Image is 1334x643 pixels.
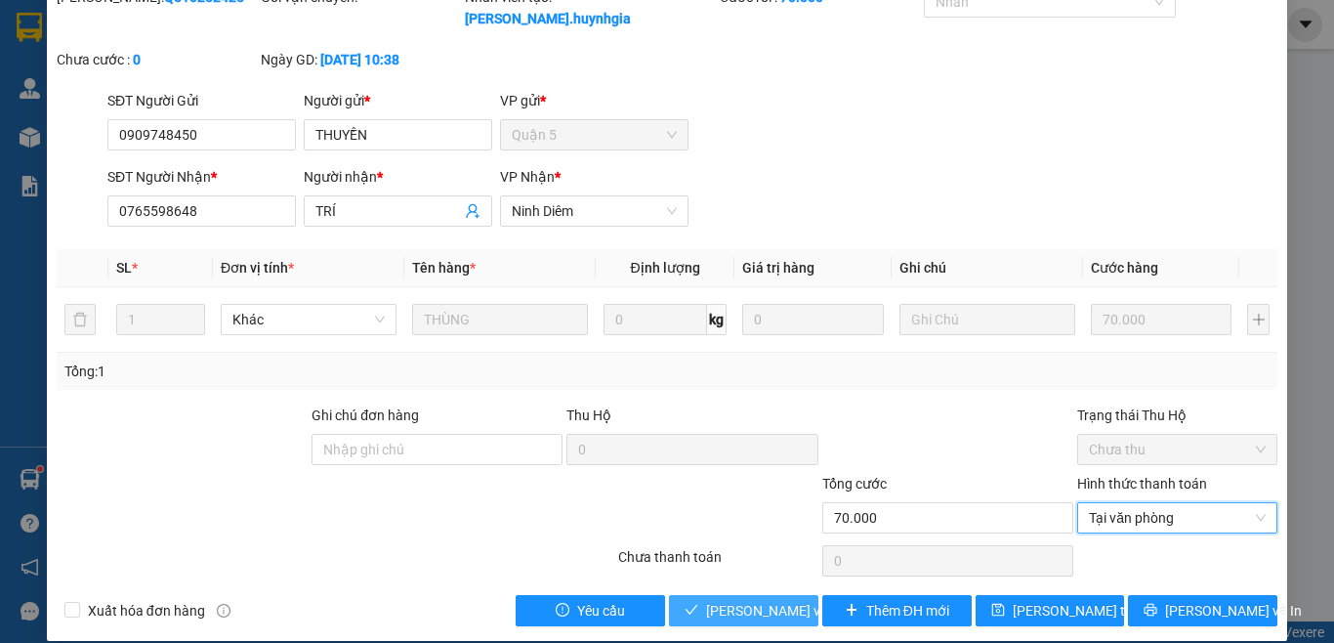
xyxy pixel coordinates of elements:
span: plus [845,603,858,619]
input: 0 [1091,304,1231,335]
span: save [991,603,1005,619]
span: Tổng cước [822,476,887,492]
span: Khác [232,305,385,334]
button: printer[PERSON_NAME] và In [1128,595,1277,626]
span: printer [1144,603,1157,619]
span: [PERSON_NAME] thay đổi [1013,600,1169,622]
div: SĐT Người Gửi [107,90,296,111]
span: [PERSON_NAME] và In [1165,600,1302,622]
div: Tổng: 1 [64,361,517,382]
span: Quận 5 [512,120,677,150]
span: Tên hàng [412,260,476,276]
span: check [685,603,698,619]
div: Chưa cước : [57,49,257,70]
span: [PERSON_NAME] và Giao hàng [706,600,894,622]
th: Ghi chú [892,249,1083,287]
span: Đơn vị tính [221,260,294,276]
span: Cước hàng [1091,260,1158,276]
span: VP Nhận [500,169,555,185]
span: kg [707,304,727,335]
div: Người gửi [304,90,492,111]
button: delete [64,304,96,335]
label: Hình thức thanh toán [1077,476,1207,492]
label: Ghi chú đơn hàng [312,407,419,423]
span: Yêu cầu [577,600,625,622]
span: exclamation-circle [556,603,569,619]
input: VD: Bàn, Ghế [412,304,588,335]
div: VP gửi [500,90,688,111]
b: 0 [133,52,141,67]
span: Định lượng [630,260,699,276]
input: Ghi Chú [899,304,1075,335]
button: check[PERSON_NAME] và Giao hàng [669,595,818,626]
span: info-circle [217,604,230,618]
button: plus [1247,304,1270,335]
div: Ngày GD: [261,49,461,70]
button: plusThêm ĐH mới [822,595,972,626]
input: Ghi chú đơn hàng [312,434,563,465]
b: [PERSON_NAME].huynhgia [465,11,631,26]
button: save[PERSON_NAME] thay đổi [976,595,1125,626]
span: Giá trị hàng [742,260,814,276]
span: Xuất hóa đơn hàng [80,600,213,622]
b: [DATE] 10:38 [320,52,399,67]
div: Trạng thái Thu Hộ [1077,405,1277,426]
div: Chưa thanh toán [616,546,820,580]
span: Chưa thu [1089,435,1266,464]
span: Ninh Diêm [512,196,677,226]
span: Thu Hộ [566,407,611,423]
input: 0 [742,304,883,335]
div: Người nhận [304,166,492,188]
span: SL [116,260,132,276]
span: Thêm ĐH mới [866,600,949,622]
button: exclamation-circleYêu cầu [516,595,665,626]
span: user-add [465,203,480,219]
div: SĐT Người Nhận [107,166,296,188]
span: Tại văn phòng [1089,503,1266,533]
